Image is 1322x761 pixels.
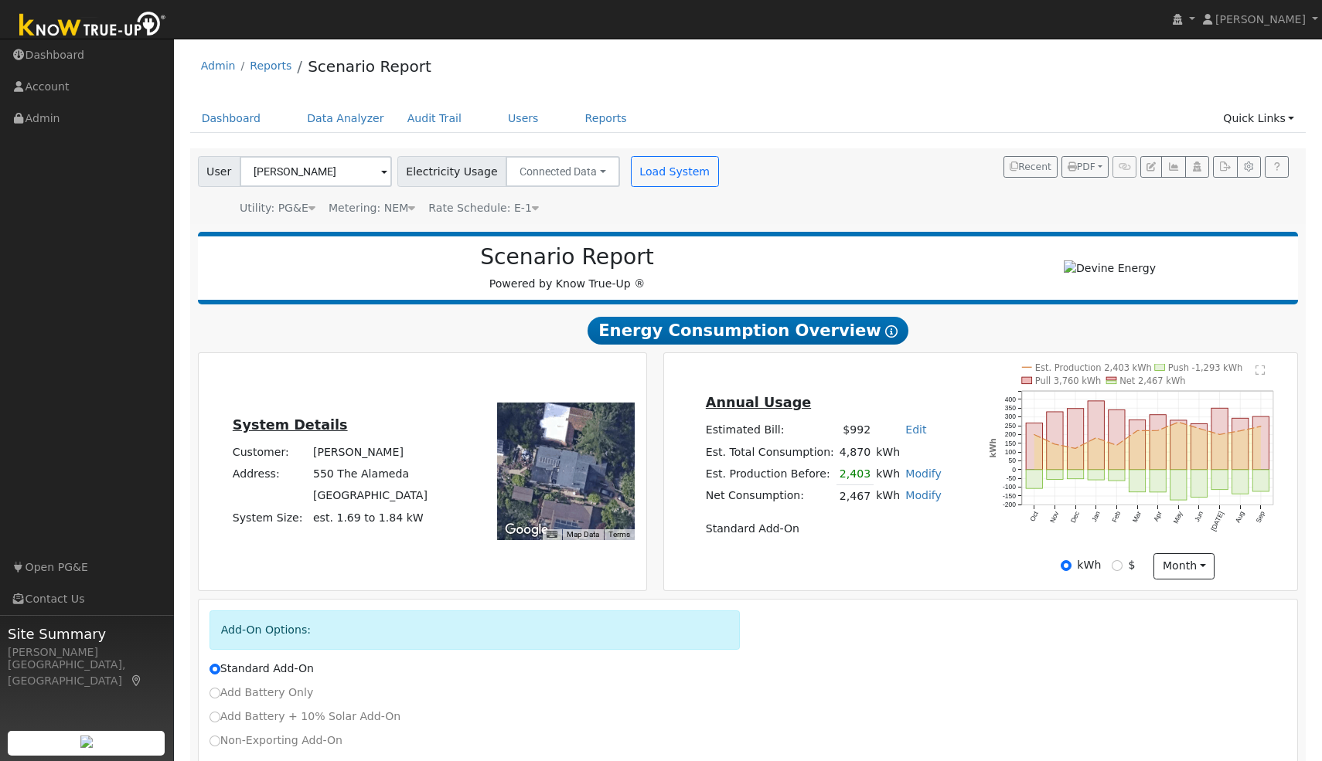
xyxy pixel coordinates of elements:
circle: onclick="" [1239,430,1242,432]
rect: onclick="" [1232,470,1249,494]
rect: onclick="" [1047,412,1063,470]
circle: onclick="" [1157,430,1159,432]
rect: onclick="" [1150,415,1166,470]
div: Utility: PG&E [240,200,315,216]
input: $ [1112,560,1123,571]
input: Non-Exporting Add-On [210,736,220,746]
text: -150 [1003,492,1016,500]
rect: onclick="" [1211,470,1228,490]
circle: onclick="" [1075,447,1077,450]
rect: onclick="" [1068,409,1084,470]
button: Map Data [567,529,599,540]
text: Apr [1152,510,1164,522]
text: 50 [1009,457,1017,464]
span: Alias: HE1N [428,202,539,214]
text: Feb [1110,510,1122,524]
text: 350 [1005,404,1017,412]
td: System Size: [230,507,310,528]
text: Pull 3,760 kWh [1035,375,1102,386]
a: Reports [250,59,291,72]
rect: onclick="" [1047,470,1063,480]
circle: onclick="" [1177,421,1180,423]
rect: onclick="" [1026,423,1042,470]
button: month [1153,553,1215,579]
circle: onclick="" [1033,433,1035,436]
rect: onclick="" [1109,409,1125,470]
text: Dec [1069,510,1082,525]
a: Dashboard [190,104,273,133]
div: [PERSON_NAME] [8,644,165,661]
text: Est. Production 2,403 kWh [1035,362,1152,373]
td: [GEOGRAPHIC_DATA] [310,485,430,507]
text: -100 [1003,483,1016,491]
text:  [1256,365,1265,375]
text: 0 [1012,466,1016,474]
label: $ [1128,557,1135,573]
input: kWh [1061,560,1072,571]
button: Settings [1237,156,1261,178]
text: Sep [1255,510,1267,524]
rect: onclick="" [1232,418,1249,470]
circle: onclick="" [1136,430,1139,432]
rect: onclick="" [1088,401,1104,470]
text: Nov [1048,510,1061,525]
td: 2,467 [836,485,873,508]
div: Metering: NEM [329,200,415,216]
text: [DATE] [1210,510,1225,532]
circle: onclick="" [1198,427,1201,430]
input: Standard Add-On [210,664,220,674]
text: -50 [1007,474,1017,482]
button: Export Interval Data [1213,156,1237,178]
circle: onclick="" [1095,437,1097,439]
rect: onclick="" [1026,470,1042,488]
td: $992 [836,420,873,441]
rect: onclick="" [1150,470,1166,492]
td: kWh [874,441,945,463]
text: 250 [1005,422,1017,430]
label: Add Battery + 10% Solar Add-On [210,708,401,725]
td: Est. Total Consumption: [703,441,836,463]
a: Modify [905,489,942,501]
text: 200 [1005,430,1017,438]
td: Standard Add-On [703,518,944,540]
circle: onclick="" [1054,443,1056,445]
img: Google [501,520,552,540]
td: 550 The Alameda [310,464,430,485]
rect: onclick="" [1170,470,1187,500]
rect: onclick="" [1109,470,1125,481]
circle: onclick="" [1260,425,1262,427]
text: Aug [1234,510,1246,524]
rect: onclick="" [1170,420,1187,470]
img: Devine Energy [1064,260,1156,277]
input: Add Battery Only [210,688,220,698]
rect: onclick="" [1191,424,1208,470]
rect: onclick="" [1253,470,1269,491]
a: Reports [574,104,639,133]
label: kWh [1077,557,1101,573]
rect: onclick="" [1191,470,1208,498]
text: Mar [1131,510,1143,524]
rect: onclick="" [1253,416,1269,470]
a: Scenario Report [308,57,431,76]
button: Load System [631,156,719,187]
a: Admin [201,59,236,72]
a: Quick Links [1211,104,1306,133]
button: Edit User [1140,156,1162,178]
u: System Details [233,417,348,433]
span: Energy Consumption Overview [588,317,908,345]
text: Oct [1028,510,1040,523]
td: 4,870 [836,441,873,463]
td: Customer: [230,442,310,464]
a: Map [130,674,144,687]
a: Modify [905,467,942,480]
td: Address: [230,464,310,485]
button: PDF [1061,156,1109,178]
span: est. 1.69 to 1.84 kW [313,511,424,524]
i: Show Help [885,325,898,338]
a: Help Link [1265,156,1289,178]
text: Push -1,293 kWh [1168,362,1242,373]
text: kWh [988,438,997,457]
circle: onclick="" [1218,433,1221,436]
span: User [198,156,240,187]
text: 400 [1005,396,1017,403]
